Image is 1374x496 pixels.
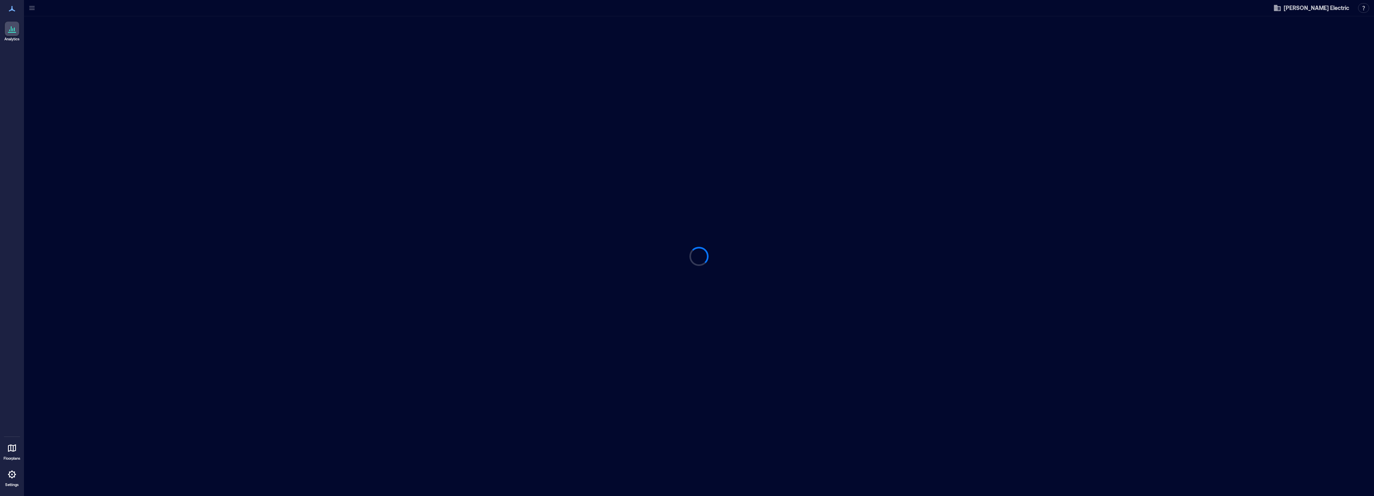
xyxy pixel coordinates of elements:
button: [PERSON_NAME] Electric [1271,2,1352,14]
p: Analytics [4,37,20,42]
a: Floorplans [1,438,23,463]
a: Analytics [2,19,22,44]
p: Settings [5,482,19,487]
span: [PERSON_NAME] Electric [1284,4,1349,12]
a: Settings [2,465,22,490]
p: Floorplans [4,456,20,461]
